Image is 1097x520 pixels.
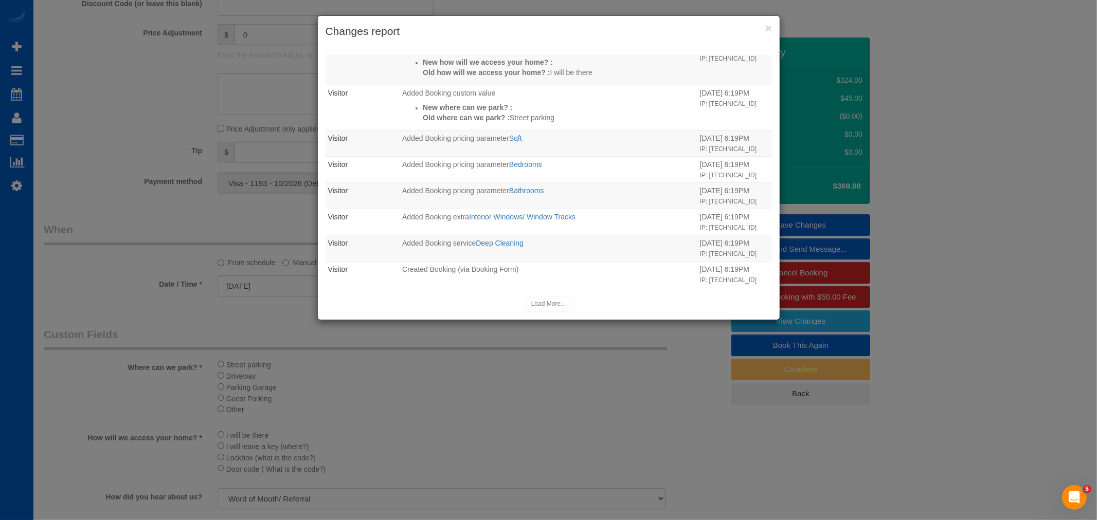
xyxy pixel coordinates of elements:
[476,239,524,247] a: Deep Cleaning
[700,55,757,62] small: IP: [TECHNICAL_ID]
[423,67,695,78] p: I will be there
[700,276,757,284] small: IP: [TECHNICAL_ID]
[700,172,757,179] small: IP: [TECHNICAL_ID]
[328,89,348,97] a: Visitor
[400,209,697,235] td: What
[697,40,772,85] td: When
[700,250,757,257] small: IP: [TECHNICAL_ID]
[328,134,348,142] a: Visitor
[328,239,348,247] a: Visitor
[700,224,757,231] small: IP: [TECHNICAL_ID]
[326,156,400,182] td: Who
[423,113,695,123] p: Street parking
[402,134,509,142] span: Added Booking pricing parameter
[400,235,697,261] td: What
[326,24,772,39] h3: Changes report
[697,261,772,287] td: When
[765,23,771,33] button: ×
[697,85,772,130] td: When
[326,85,400,130] td: Who
[402,213,469,221] span: Added Booking extra
[400,261,697,287] td: What
[402,265,518,273] span: Created Booking (via Booking Form)
[400,156,697,182] td: What
[509,187,544,195] a: Bathrooms
[423,68,550,77] strong: Old how will we access your home? :
[697,235,772,261] td: When
[423,103,512,112] strong: New where can we park? :
[326,182,400,209] td: Who
[326,40,400,85] td: Who
[700,100,757,107] small: IP: [TECHNICAL_ID]
[328,265,348,273] a: Visitor
[400,40,697,85] td: What
[328,213,348,221] a: Visitor
[400,130,697,156] td: What
[1083,485,1091,493] span: 5
[402,187,509,195] span: Added Booking pricing parameter
[402,89,495,97] span: Added Booking custom value
[326,130,400,156] td: Who
[328,160,348,169] a: Visitor
[469,213,576,221] a: Interior Windows/ Window Tracks
[700,198,757,205] small: IP: [TECHNICAL_ID]
[697,209,772,235] td: When
[326,235,400,261] td: Who
[400,85,697,130] td: What
[697,130,772,156] td: When
[402,160,509,169] span: Added Booking pricing parameter
[402,239,476,247] span: Added Booking service
[509,160,542,169] a: Bedrooms
[318,16,780,320] sui-modal: Changes report
[1062,485,1087,510] iframe: Intercom live chat
[326,261,400,287] td: Who
[700,145,757,153] small: IP: [TECHNICAL_ID]
[697,182,772,209] td: When
[400,182,697,209] td: What
[697,156,772,182] td: When
[509,134,522,142] a: Sqft
[326,209,400,235] td: Who
[423,58,553,66] strong: New how will we access your home? :
[423,114,510,122] strong: Old where can we park? :
[328,187,348,195] a: Visitor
